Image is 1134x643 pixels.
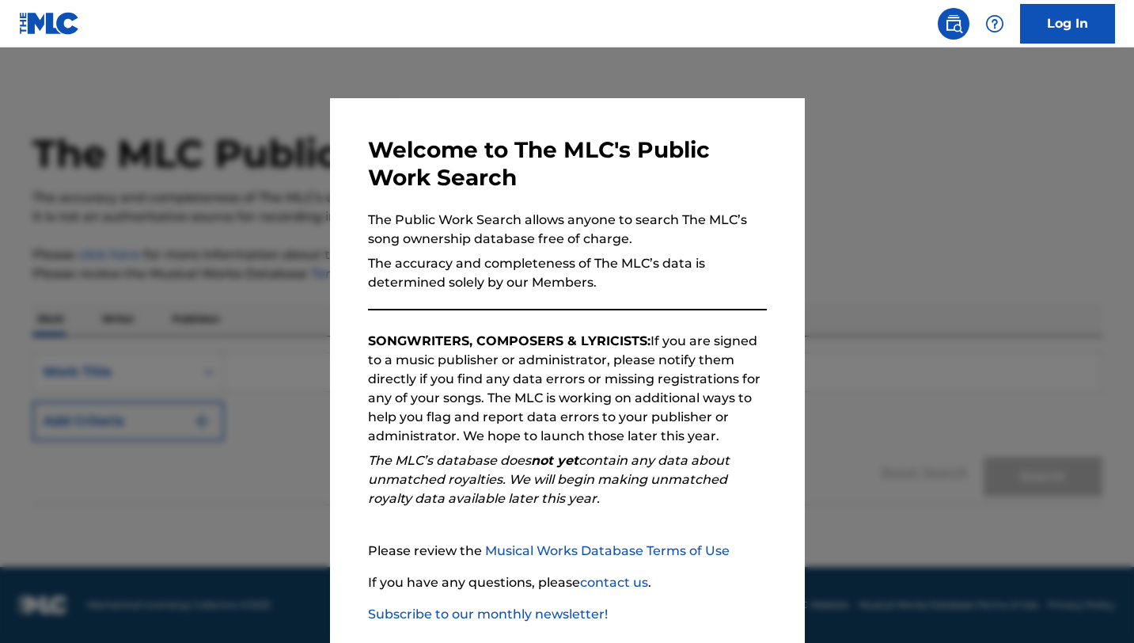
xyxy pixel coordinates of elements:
[368,542,767,561] p: Please review the
[368,573,767,592] p: If you have any questions, please .
[368,607,608,622] a: Subscribe to our monthly newsletter!
[580,575,648,590] a: contact us
[938,8,969,40] a: Public Search
[944,14,963,33] img: search
[368,332,767,446] p: If you are signed to a music publisher or administrator, please notify them directly if you find ...
[368,254,767,292] p: The accuracy and completeness of The MLC’s data is determined solely by our Members.
[531,453,578,468] strong: not yet
[19,12,80,35] img: MLC Logo
[368,333,650,348] strong: SONGWRITERS, COMPOSERS & LYRICISTS:
[368,211,767,249] p: The Public Work Search allows anyone to search The MLC’s song ownership database free of charge.
[368,453,730,506] em: The MLC’s database does contain any data about unmatched royalties. We will begin making unmatche...
[1055,567,1134,643] iframe: Chat Widget
[1020,4,1115,44] a: Log In
[368,136,767,192] h3: Welcome to The MLC's Public Work Search
[985,14,1004,33] img: help
[979,8,1011,40] div: Help
[485,543,730,558] a: Musical Works Database Terms of Use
